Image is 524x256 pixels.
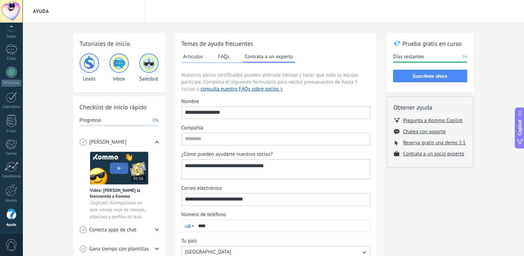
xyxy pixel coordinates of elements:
[1,105,21,109] div: Calendario
[393,70,467,82] button: Suscríbete ahora
[403,139,466,146] button: Reserva gratis una demo 1:1
[182,133,370,144] input: Compañía
[403,117,462,124] button: Pregunta a Kommo Copilot
[201,86,283,93] button: consulta nuestro FAQs sobre socios >
[80,103,159,111] h2: Checklist de inicio rápido
[90,152,148,185] img: Meet video
[181,72,370,93] span: Nuestros socios certificados pueden ahórrate tiempo y hacer que todo tu equipo participe. Complet...
[109,53,129,82] div: Inbox
[182,160,368,179] textarea: ¿Cómo pueden ayudarte nuestros socios?
[181,151,273,158] span: ¿Cómo pueden ayudarte nuestros socios?
[89,227,136,233] span: Conecta apps de chat
[181,39,370,48] h2: Temas de ayuda frecuentes
[1,129,21,134] div: Listas
[181,125,203,131] span: Compañía
[1,57,21,61] div: Chats
[90,199,148,220] span: ¡Sujétate! Acompáñanos en este salvaje viaje de inboxes, pipelines y perfiles de lead.
[403,151,464,157] button: Contrata a un socio experto
[393,53,424,60] span: Días restantes
[243,51,294,63] button: Contrata a un experto
[1,34,21,39] div: Leads
[181,51,205,62] button: Artículos
[1,198,21,203] div: Ajustes
[80,39,159,48] h2: Tutoriales de inicio
[181,185,222,192] span: Correo electrónico
[181,238,197,245] span: Tu país
[80,53,99,82] div: Leads
[80,117,101,124] span: Progresso
[139,53,159,82] div: Salesbot
[90,187,148,199] span: Vídeo: [PERSON_NAME] la bienvenida a Kommo
[216,51,231,62] button: FAQs
[393,103,467,112] h2: Obtener ayuda
[462,53,467,60] span: 14
[516,120,523,136] span: Copilot
[195,220,370,232] input: Número de teléfono
[1,223,21,227] div: Ayuda
[1,174,21,179] div: Estadísticas
[403,128,446,135] button: Chatea con soporte
[89,139,127,146] span: [PERSON_NAME]
[181,98,199,105] span: Nombre
[1,80,21,86] div: WhatsApp
[413,74,447,78] span: Suscríbete ahora
[182,194,370,205] input: Correo electrónico
[89,246,149,253] span: Gana tiempo con plantillas
[181,211,226,218] span: Número de teléfono
[152,117,158,124] span: 0%
[182,107,370,118] input: Nombre
[1,152,21,156] div: Correo
[182,220,195,232] div: Uruguay: + 598
[393,39,467,48] h2: 💎 Prueba gratis en curso
[185,249,231,256] span: [GEOGRAPHIC_DATA]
